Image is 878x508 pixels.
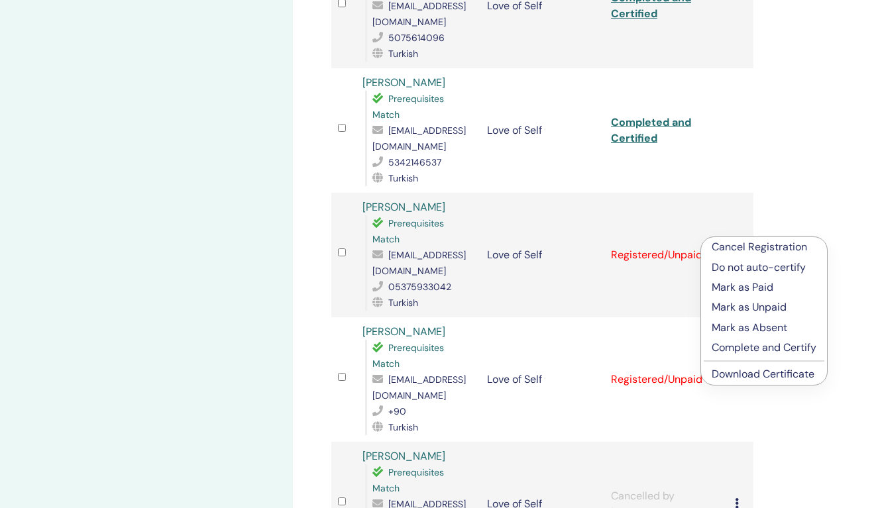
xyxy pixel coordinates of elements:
span: [EMAIL_ADDRESS][DOMAIN_NAME] [372,249,466,277]
p: Cancel Registration [712,239,816,255]
a: [PERSON_NAME] [362,200,445,214]
p: Mark as Unpaid [712,299,816,315]
span: Turkish [388,297,418,309]
p: Mark as Paid [712,279,816,295]
span: 5075614096 [388,32,445,44]
a: [PERSON_NAME] [362,449,445,463]
span: Turkish [388,48,418,60]
span: Prerequisites Match [372,217,444,245]
p: Do not auto-certify [712,260,816,276]
span: Prerequisites Match [372,466,444,494]
a: [PERSON_NAME] [362,76,445,89]
span: Prerequisites Match [372,93,444,121]
p: Mark as Absent [712,320,816,336]
span: Prerequisites Match [372,342,444,370]
a: Completed and Certified [611,115,691,145]
span: [EMAIL_ADDRESS][DOMAIN_NAME] [372,125,466,152]
span: 5342146537 [388,156,441,168]
a: [PERSON_NAME] [362,325,445,338]
span: 05375933042 [388,281,451,293]
a: Download Certificate [712,367,814,381]
td: Love of Self [480,68,604,193]
span: +90 [388,405,406,417]
span: Turkish [388,421,418,433]
p: Complete and Certify [712,340,816,356]
td: Love of Self [480,193,604,317]
td: Love of Self [480,317,604,442]
span: Turkish [388,172,418,184]
span: [EMAIL_ADDRESS][DOMAIN_NAME] [372,374,466,401]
